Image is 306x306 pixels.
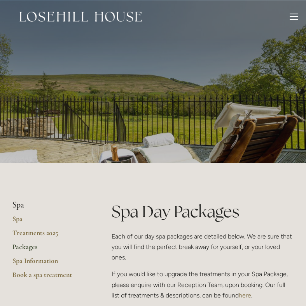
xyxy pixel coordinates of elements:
[12,214,87,228] a: Spa
[12,270,87,284] a: Book a spa treatment
[19,12,142,22] img: Losehill House
[12,242,87,256] a: Packages
[112,269,294,301] p: If you would like to upgrade the treatments in your Spa Package, please enquire with our Receptio...
[239,292,251,299] a: here
[12,228,87,242] a: Treatments 2025
[112,231,294,263] p: Each of our day spa packages are detailed below. We are sure that you will find the perfect break...
[12,200,87,210] li: Spa
[12,256,87,270] a: Spa Information
[112,200,294,223] h1: Spa Day Packages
